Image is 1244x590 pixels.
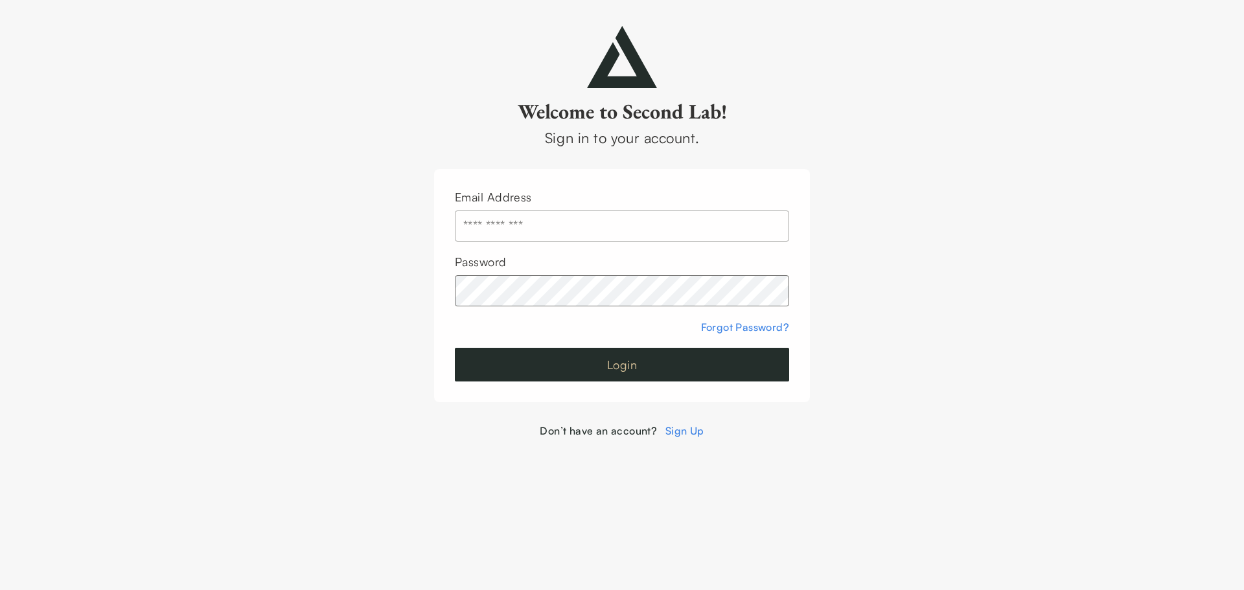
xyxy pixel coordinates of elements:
[665,424,704,437] a: Sign Up
[701,321,789,334] a: Forgot Password?
[434,98,810,124] h2: Welcome to Second Lab!
[455,190,532,204] label: Email Address
[455,255,507,269] label: Password
[587,26,657,88] img: secondlab-logo
[434,127,810,148] div: Sign in to your account.
[434,423,810,438] div: Don’t have an account?
[455,348,789,381] button: Login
